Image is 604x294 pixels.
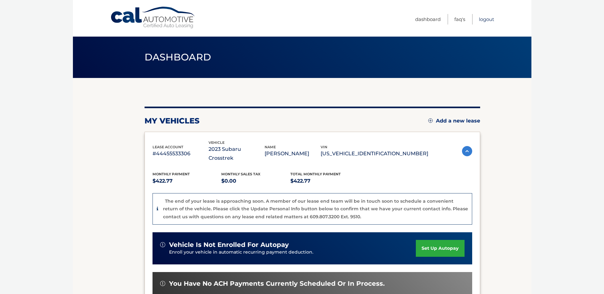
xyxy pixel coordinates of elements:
[153,145,183,149] span: lease account
[454,14,465,24] a: FAQ's
[209,140,224,145] span: vehicle
[290,172,341,176] span: Total Monthly Payment
[416,240,464,257] a: set up autopay
[462,146,472,156] img: accordion-active.svg
[265,145,276,149] span: name
[163,198,468,220] p: The end of your lease is approaching soon. A member of our lease end team will be in touch soon t...
[153,149,209,158] p: #44455533306
[160,242,165,247] img: alert-white.svg
[110,6,196,29] a: Cal Automotive
[145,51,211,63] span: Dashboard
[209,145,265,163] p: 2023 Subaru Crosstrek
[221,172,260,176] span: Monthly sales Tax
[160,281,165,286] img: alert-white.svg
[265,149,321,158] p: [PERSON_NAME]
[221,177,290,185] p: $0.00
[169,241,289,249] span: vehicle is not enrolled for autopay
[321,145,327,149] span: vin
[428,118,433,123] img: add.svg
[290,177,359,185] p: $422.77
[479,14,494,24] a: Logout
[153,172,190,176] span: Monthly Payment
[415,14,441,24] a: Dashboard
[169,249,416,256] p: Enroll your vehicle in automatic recurring payment deduction.
[428,118,480,124] a: Add a new lease
[321,149,428,158] p: [US_VEHICLE_IDENTIFICATION_NUMBER]
[169,280,385,288] span: You have no ACH payments currently scheduled or in process.
[145,116,200,126] h2: my vehicles
[153,177,222,185] p: $422.77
